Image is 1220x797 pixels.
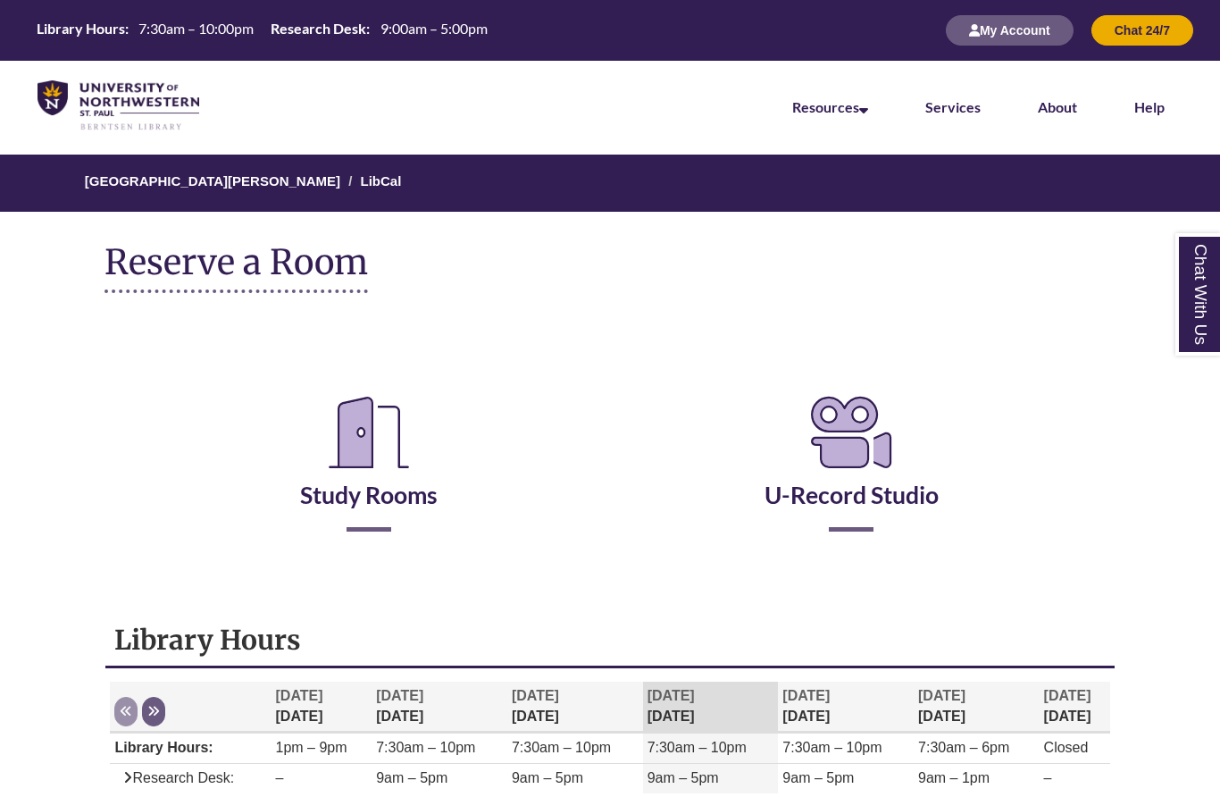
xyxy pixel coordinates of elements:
span: 7:30am – 10pm [376,740,475,755]
span: [DATE] [1044,688,1091,703]
th: [DATE] [643,682,779,733]
span: – [1044,770,1052,785]
span: [DATE] [782,688,830,703]
span: 9am – 5pm [376,770,447,785]
span: [DATE] [648,688,695,703]
span: 9am – 5pm [512,770,583,785]
a: Resources [792,98,868,115]
img: UNWSP Library Logo [38,80,199,131]
h1: Reserve a Room [104,243,368,293]
button: Next week [142,697,165,726]
span: Research Desk: [114,770,234,785]
th: Library Hours: [29,19,131,38]
th: [DATE] [372,682,507,733]
span: 9am – 5pm [782,770,854,785]
span: [DATE] [512,688,559,703]
button: Previous week [114,697,138,726]
a: Study Rooms [300,436,438,509]
span: 7:30am – 10pm [782,740,882,755]
th: [DATE] [1040,682,1110,733]
span: 1pm – 9pm [276,740,347,755]
div: Reserve a Room [104,338,1115,584]
th: Research Desk: [263,19,372,38]
a: About [1038,98,1077,115]
td: Library Hours: [110,734,271,764]
span: 7:30am – 10:00pm [138,20,254,37]
span: [DATE] [376,688,423,703]
a: Hours Today [29,19,494,42]
th: [DATE] [778,682,914,733]
a: LibCal [360,173,401,189]
a: Help [1134,98,1165,115]
button: My Account [946,15,1074,46]
span: [DATE] [276,688,323,703]
table: Hours Today [29,19,494,40]
a: [GEOGRAPHIC_DATA][PERSON_NAME] [85,173,340,189]
span: [DATE] [918,688,965,703]
a: U-Record Studio [765,436,939,509]
span: 9:00am – 5:00pm [380,20,488,37]
span: 7:30am – 6pm [918,740,1009,755]
span: 9am – 1pm [918,770,990,785]
nav: Breadcrumb [104,155,1115,212]
a: My Account [946,22,1074,38]
button: Chat 24/7 [1091,15,1193,46]
th: [DATE] [507,682,643,733]
span: 7:30am – 10pm [512,740,611,755]
a: Chat 24/7 [1091,22,1193,38]
span: Closed [1044,740,1089,755]
th: [DATE] [272,682,372,733]
span: 7:30am – 10pm [648,740,747,755]
th: [DATE] [914,682,1040,733]
h1: Library Hours [114,623,1105,657]
span: – [276,770,284,785]
a: Services [925,98,981,115]
span: 9am – 5pm [648,770,719,785]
